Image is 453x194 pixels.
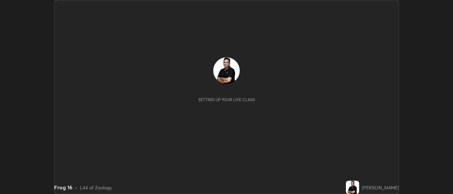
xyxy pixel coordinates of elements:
div: [PERSON_NAME] [362,184,399,191]
div: L44 of Zoology [80,184,112,191]
img: 5b67bc2738cd4d57a8ec135b31aa2f06.jpg [346,181,359,194]
img: 5b67bc2738cd4d57a8ec135b31aa2f06.jpg [213,57,240,84]
div: • [75,184,77,191]
div: Frog 16 [54,183,72,191]
div: Setting up your live class [198,97,255,102]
